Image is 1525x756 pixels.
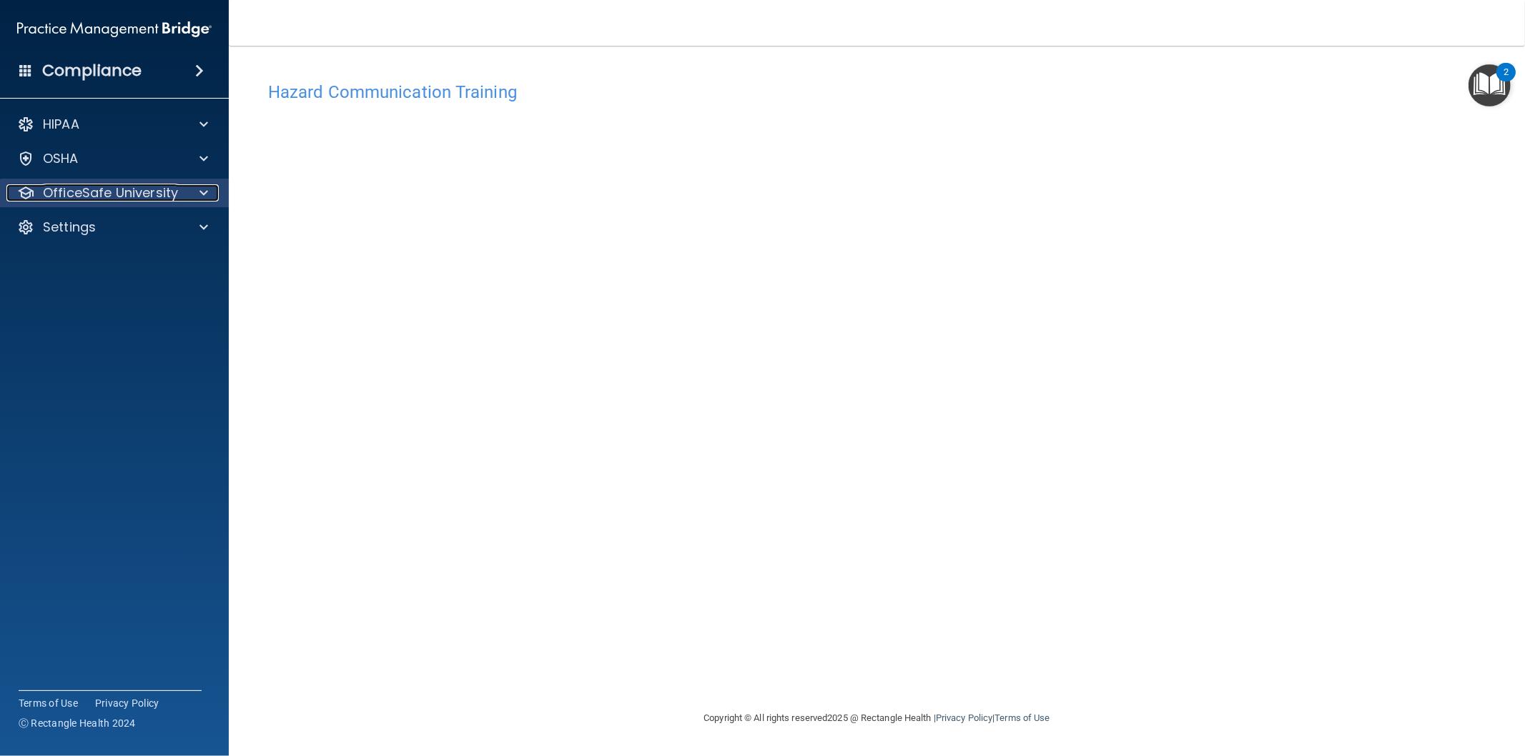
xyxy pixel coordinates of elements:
div: 2 [1504,72,1509,91]
a: HIPAA [17,116,208,133]
p: OSHA [43,150,79,167]
a: Terms of Use [995,712,1050,723]
p: HIPAA [43,116,79,133]
img: PMB logo [17,15,212,44]
p: Settings [43,219,96,236]
a: Terms of Use [19,696,78,710]
a: OfficeSafe University [17,184,208,202]
span: Ⓒ Rectangle Health 2024 [19,716,136,730]
h4: Hazard Communication Training [268,83,1486,101]
div: Copyright © All rights reserved 2025 @ Rectangle Health | | [616,695,1138,741]
p: OfficeSafe University [43,184,178,202]
a: Privacy Policy [95,696,159,710]
a: Privacy Policy [936,712,992,723]
iframe: HCT [268,109,997,581]
a: OSHA [17,150,208,167]
h4: Compliance [42,61,142,81]
a: Settings [17,219,208,236]
button: Open Resource Center, 2 new notifications [1469,64,1511,106]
